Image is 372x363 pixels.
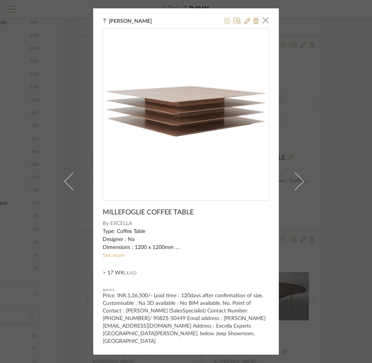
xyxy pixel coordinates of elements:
[103,29,269,194] div: 0
[109,18,164,25] span: [PERSON_NAME]
[103,228,269,252] div: Type: Coffee Table Designer : Na Dimensions : 1200 x 1200mm Material & Finish : solid wood. Produ...
[103,287,269,294] div: Notes
[103,269,124,277] span: > 17 WK
[103,253,125,258] a: See more
[103,75,269,147] img: 838a0ee9-4147-4db1-8bcc-c31768730068_436x436.jpg
[103,292,269,345] div: Price: INR.1,36,500/- Lead time : 120days after confirmation of size. Customisable : Na 3D availa...
[110,220,270,228] span: EXCELLA
[258,13,273,28] button: Close
[103,208,194,217] span: MILLEFOGLIE COFFEE TABLE
[124,270,137,276] span: Lead
[103,220,109,228] span: By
